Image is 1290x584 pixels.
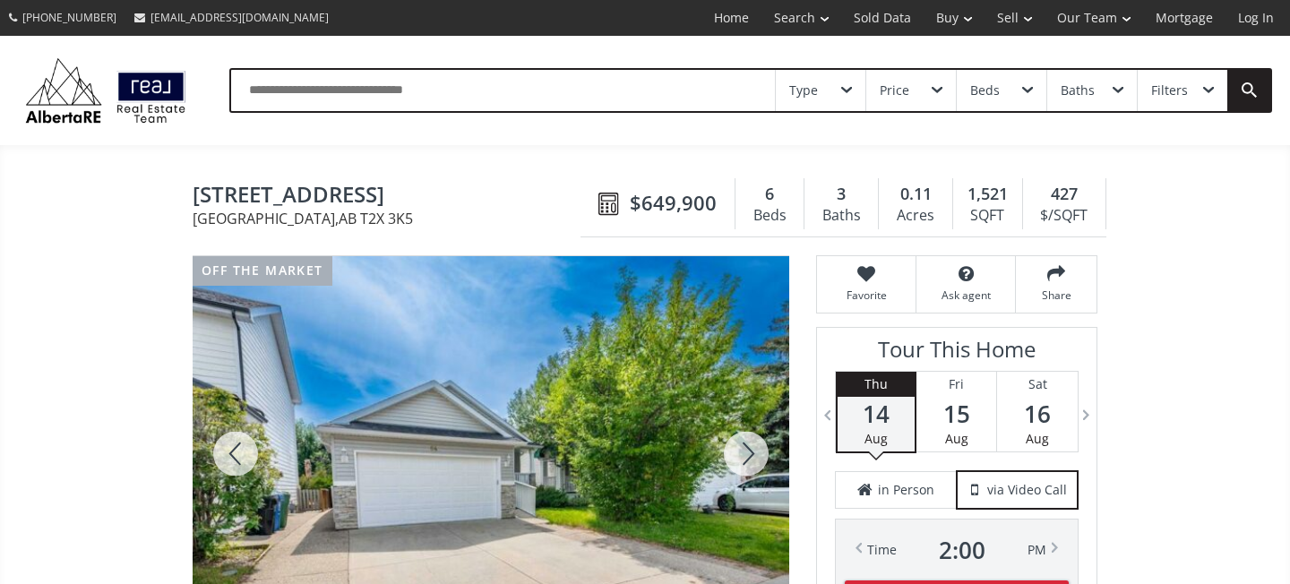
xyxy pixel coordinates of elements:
[997,372,1078,397] div: Sat
[789,84,818,97] div: Type
[193,256,332,286] div: off the market
[962,202,1013,229] div: SQFT
[630,189,717,217] span: $649,900
[939,537,985,563] span: 2 : 00
[22,10,116,25] span: [PHONE_NUMBER]
[744,183,795,206] div: 6
[744,202,795,229] div: Beds
[888,183,942,206] div: 0.11
[916,372,996,397] div: Fri
[970,84,1000,97] div: Beds
[888,202,942,229] div: Acres
[1025,288,1088,303] span: Share
[867,537,1046,563] div: Time PM
[18,54,193,127] img: Logo
[193,211,589,226] span: [GEOGRAPHIC_DATA] , AB T2X 3K5
[997,401,1078,426] span: 16
[1032,202,1096,229] div: $/SQFT
[835,337,1079,371] h3: Tour This Home
[945,430,968,447] span: Aug
[813,202,869,229] div: Baths
[880,84,909,97] div: Price
[813,183,869,206] div: 3
[864,430,888,447] span: Aug
[916,401,996,426] span: 15
[878,481,934,499] span: in Person
[826,288,907,303] span: Favorite
[150,10,329,25] span: [EMAIL_ADDRESS][DOMAIN_NAME]
[1151,84,1188,97] div: Filters
[1061,84,1095,97] div: Baths
[967,183,1008,206] span: 1,521
[193,183,589,210] span: 64 Chaparral Way SE
[125,1,338,34] a: [EMAIL_ADDRESS][DOMAIN_NAME]
[925,288,1006,303] span: Ask agent
[838,401,915,426] span: 14
[987,481,1067,499] span: via Video Call
[1026,430,1049,447] span: Aug
[838,372,915,397] div: Thu
[1032,183,1096,206] div: 427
